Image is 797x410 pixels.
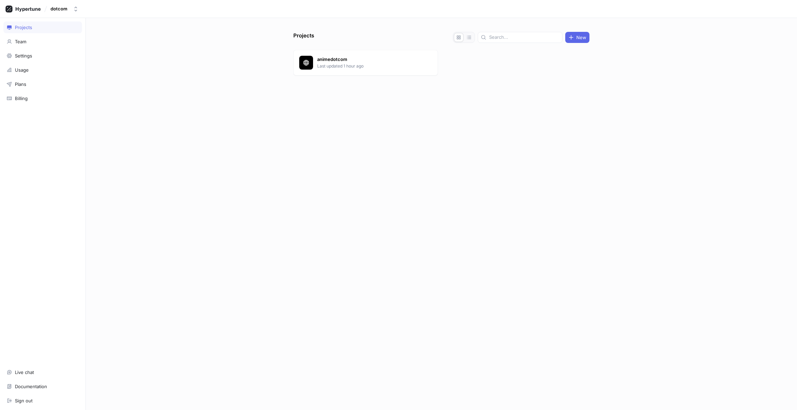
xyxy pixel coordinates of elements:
[15,96,28,101] div: Billing
[317,63,418,69] p: Last updated 1 hour ago
[3,64,82,76] a: Usage
[576,35,586,39] span: New
[3,92,82,104] a: Billing
[15,67,29,73] div: Usage
[3,381,82,392] a: Documentation
[3,78,82,90] a: Plans
[51,6,67,12] div: dotcom
[15,384,47,389] div: Documentation
[15,25,32,30] div: Projects
[3,21,82,33] a: Projects
[15,39,26,44] div: Team
[565,32,589,43] button: New
[15,369,34,375] div: Live chat
[48,3,81,15] button: dotcom
[15,53,32,59] div: Settings
[293,32,314,43] p: Projects
[489,34,559,41] input: Search...
[317,56,418,63] p: animedotcom
[3,36,82,47] a: Team
[3,50,82,62] a: Settings
[15,81,26,87] div: Plans
[15,398,33,403] div: Sign out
